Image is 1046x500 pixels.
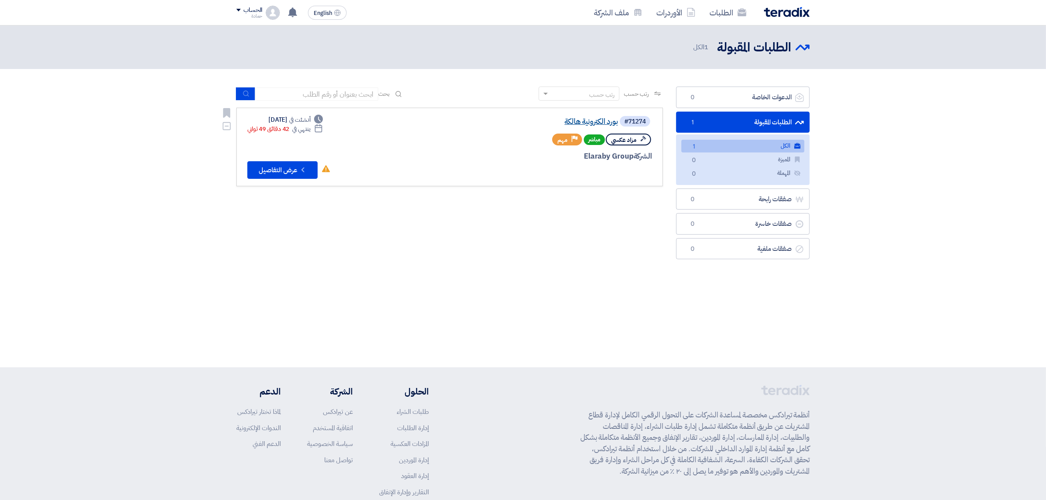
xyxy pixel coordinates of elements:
[236,423,281,433] a: الندوات الإلكترونية
[379,385,429,398] li: الحلول
[397,407,429,417] a: طلبات الشراء
[247,124,266,134] span: 49 ثواني
[688,156,699,165] span: 0
[442,118,618,126] a: بورد الكترونية هالكة
[764,7,810,17] img: Teradix logo
[687,93,698,102] span: 0
[687,220,698,228] span: 0
[676,238,810,260] a: صفقات ملغية0
[236,385,281,398] li: الدعم
[391,439,429,449] a: المزادات العكسية
[687,195,698,204] span: 0
[676,213,810,235] a: صفقات خاسرة0
[268,115,323,124] div: [DATE]
[693,42,710,52] span: الكل
[688,170,699,179] span: 0
[611,136,637,144] span: مزاد عكسي
[308,6,347,20] button: English
[401,471,429,481] a: إدارة العقود
[307,439,353,449] a: سياسة الخصوصية
[704,42,708,52] span: 1
[587,2,649,23] a: ملف الشركة
[687,245,698,254] span: 0
[255,87,378,101] input: ابحث بعنوان أو رقم الطلب
[676,87,810,108] a: الدعوات الخاصة0
[624,89,649,98] span: رتب حسب
[624,119,646,125] div: #71274
[676,188,810,210] a: صفقات رابحة0
[323,407,353,417] a: عن تيرادكس
[676,112,810,133] a: الطلبات المقبولة1
[292,124,310,134] span: ينتهي في
[266,6,280,20] img: profile_test.png
[589,90,615,99] div: رتب حسب
[688,142,699,152] span: 1
[267,124,289,134] span: 42 دقائق
[289,115,310,124] span: أنشئت في
[243,7,262,14] div: الحساب
[397,423,429,433] a: إدارة الطلبات
[681,167,804,180] a: المهملة
[649,2,702,23] a: الأوردرات
[702,2,753,23] a: الطلبات
[580,409,810,477] p: أنظمة تيرادكس مخصصة لمساعدة الشركات على التحول الرقمي الكامل لإدارة قطاع المشتريات عن طريق أنظمة ...
[307,385,353,398] li: الشركة
[324,455,353,465] a: تواصل معنا
[314,10,332,16] span: English
[236,14,262,18] div: حمادة
[717,39,791,56] h2: الطلبات المقبولة
[584,134,605,145] span: مباشر
[379,487,429,497] a: التقارير وإدارة الإنفاق
[378,89,390,98] span: بحث
[441,151,652,162] div: Elaraby Group
[681,140,804,152] a: الكل
[253,439,281,449] a: الدعم الفني
[687,118,698,127] span: 1
[237,407,281,417] a: لماذا تختار تيرادكس
[681,153,804,166] a: المميزة
[557,136,568,144] span: مهم
[399,455,429,465] a: إدارة الموردين
[633,151,652,162] span: الشركة
[313,423,353,433] a: اتفاقية المستخدم
[247,161,318,179] button: عرض التفاصيل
